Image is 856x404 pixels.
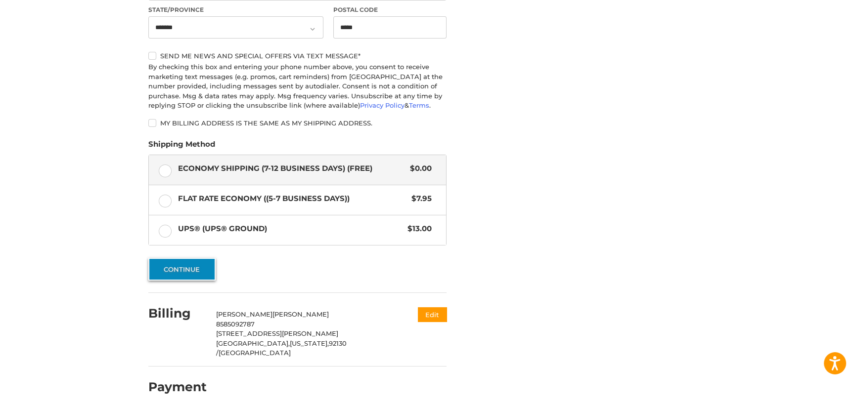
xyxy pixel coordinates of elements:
legend: Shipping Method [148,139,215,155]
span: UPS® (UPS® Ground) [178,223,403,235]
span: $7.95 [406,193,432,204]
span: [US_STATE], [290,339,329,347]
span: [GEOGRAPHIC_DATA] [219,349,291,357]
span: $0.00 [405,163,432,174]
label: My billing address is the same as my shipping address. [148,119,447,127]
span: 8585092787 [216,320,255,328]
a: Privacy Policy [360,101,405,109]
h2: Billing [148,306,206,321]
button: Edit [418,307,447,322]
span: Economy Shipping (7-12 Business Days) (Free) [178,163,405,174]
span: [PERSON_NAME] [272,310,329,318]
span: Flat Rate Economy ((5-7 Business Days)) [178,193,407,204]
label: Postal Code [333,5,447,14]
label: Send me news and special offers via text message* [148,52,447,60]
span: [GEOGRAPHIC_DATA], [216,339,290,347]
h2: Payment [148,379,207,395]
a: Terms [409,101,429,109]
button: Continue [148,258,216,281]
label: State/Province [148,5,323,14]
span: [STREET_ADDRESS][PERSON_NAME] [216,329,338,337]
span: $13.00 [403,223,432,235]
span: [PERSON_NAME] [216,310,272,318]
div: By checking this box and entering your phone number above, you consent to receive marketing text ... [148,62,447,111]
